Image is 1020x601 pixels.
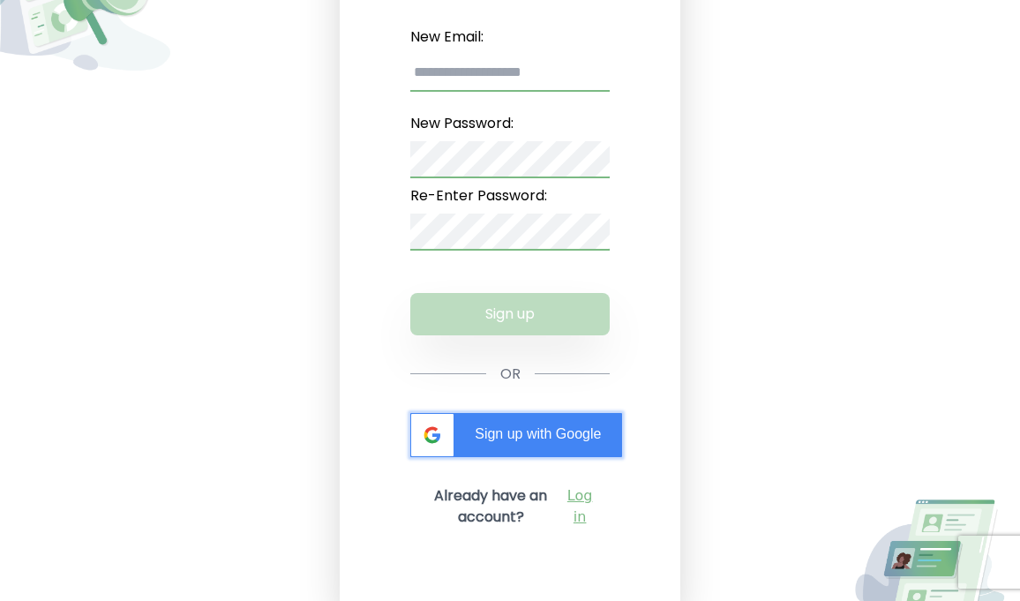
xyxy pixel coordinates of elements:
label: New Password: [410,106,609,141]
label: Re-Enter Password: [410,178,609,214]
label: New Email: [410,19,609,55]
a: Log in [565,485,596,528]
button: Sign up [410,293,609,335]
h2: Already have an account? [424,485,557,528]
div: Sign up with Google [410,413,622,457]
span: Sign up with Google [475,426,601,441]
span: OR [500,364,521,385]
